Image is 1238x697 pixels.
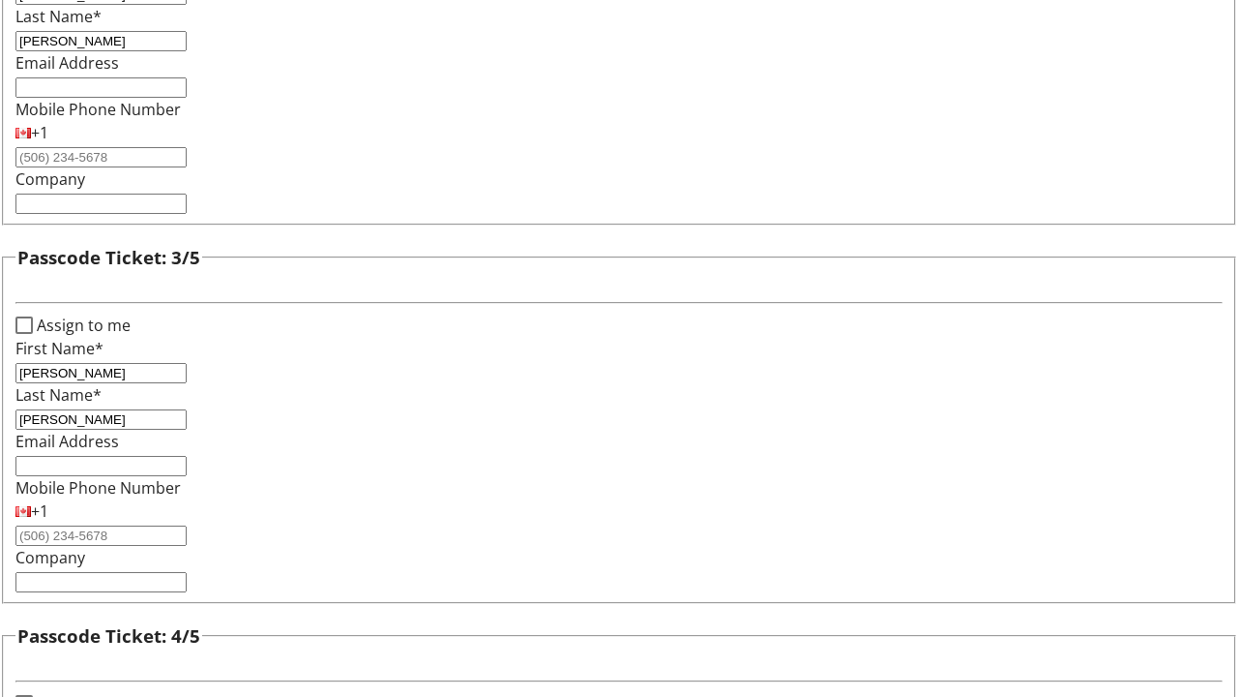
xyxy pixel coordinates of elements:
label: First Name* [15,338,103,359]
input: (506) 234-5678 [15,147,187,167]
h3: Passcode Ticket: 3/5 [17,244,200,271]
label: Mobile Phone Number [15,477,181,499]
input: (506) 234-5678 [15,526,187,546]
label: Mobile Phone Number [15,99,181,120]
label: Email Address [15,431,119,452]
label: Assign to me [33,314,131,337]
label: Company [15,168,85,190]
label: Email Address [15,52,119,74]
h3: Passcode Ticket: 4/5 [17,622,200,650]
label: Last Name* [15,384,102,406]
label: Last Name* [15,6,102,27]
label: Company [15,547,85,568]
